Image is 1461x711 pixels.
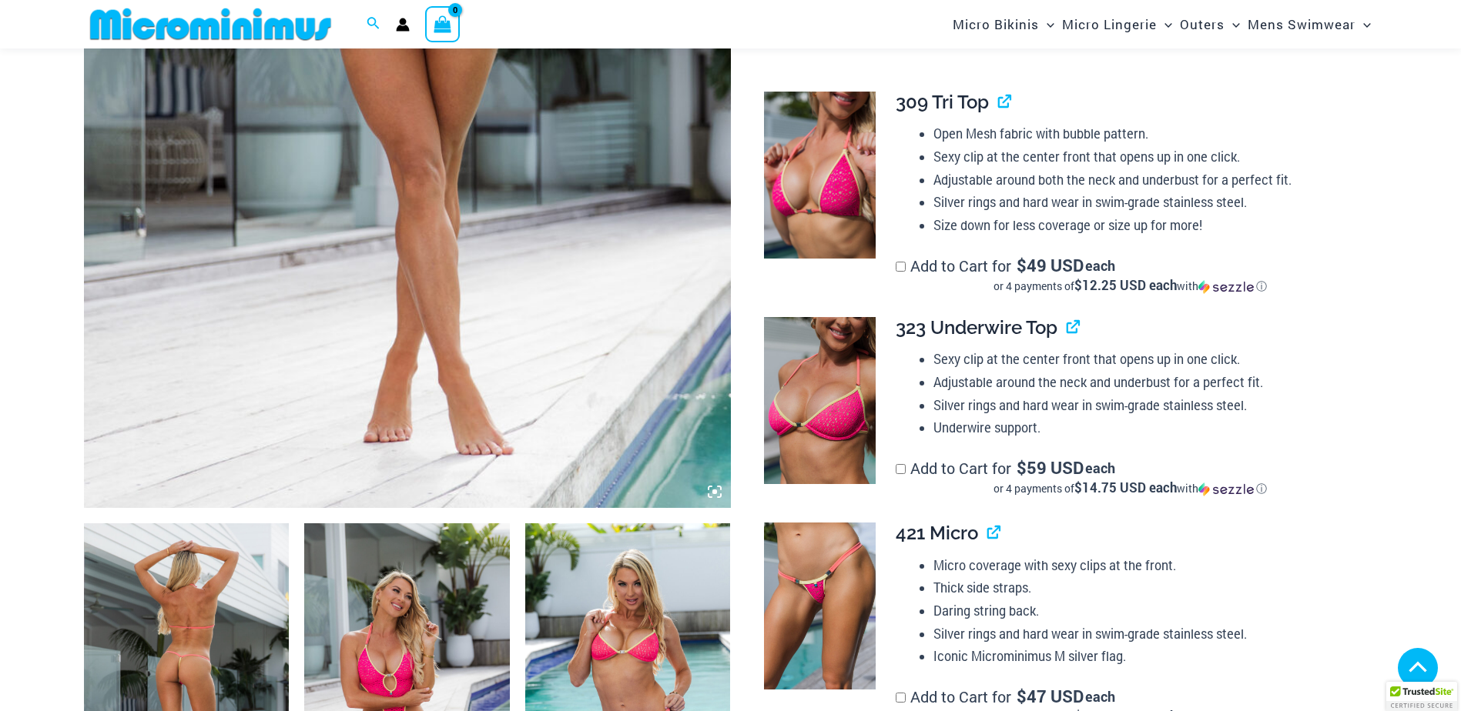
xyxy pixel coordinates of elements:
a: Account icon link [396,18,410,32]
span: 421 Micro [896,522,978,544]
a: Micro BikinisMenu ToggleMenu Toggle [949,5,1058,44]
span: Menu Toggle [1225,5,1240,44]
div: or 4 payments of with [896,279,1365,294]
li: Silver rings and hard wear in swim-grade stainless steel. [933,191,1365,214]
div: or 4 payments of$14.75 USD eachwithSezzle Click to learn more about Sezzle [896,481,1365,496]
li: Micro coverage with sexy clips at the front. [933,554,1365,577]
img: MM SHOP LOGO FLAT [84,7,337,42]
li: Sexy clip at the center front that opens up in one click. [933,145,1365,169]
label: Add to Cart for [896,458,1365,496]
a: Search icon link [367,15,380,35]
img: Sezzle [1198,280,1254,294]
li: Iconic Microminimus M silver flag. [933,645,1365,668]
span: Micro Lingerie [1062,5,1157,44]
a: View Shopping Cart, empty [425,6,461,42]
img: Sezzle [1198,482,1254,496]
div: or 4 payments of$12.25 USD eachwithSezzle Click to learn more about Sezzle [896,279,1365,294]
li: Adjustable around both the neck and underbust for a perfect fit. [933,169,1365,192]
span: Menu Toggle [1039,5,1054,44]
li: Open Mesh fabric with bubble pattern. [933,122,1365,145]
li: Sexy clip at the center front that opens up in one click. [933,348,1365,371]
span: Mens Swimwear [1248,5,1355,44]
nav: Site Navigation [947,2,1378,46]
span: 59 USD [1017,460,1084,476]
input: Add to Cart for$59 USD eachor 4 payments of$14.75 USD eachwithSezzle Click to learn more about Se... [896,464,906,474]
span: $12.25 USD each [1074,276,1177,294]
input: Add to Cart for$47 USD eachor 4 payments of$11.75 USD eachwithSezzle Click to learn more about Se... [896,693,906,703]
img: Bubble Mesh Highlight Pink 323 Top [764,317,876,485]
span: Outers [1180,5,1225,44]
input: Add to Cart for$49 USD eachor 4 payments of$12.25 USD eachwithSezzle Click to learn more about Se... [896,262,906,272]
span: $ [1017,456,1027,479]
span: $ [1017,685,1027,707]
li: Silver rings and hard wear in swim-grade stainless steel. [933,623,1365,646]
label: Add to Cart for [896,255,1365,294]
span: 49 USD [1017,258,1084,273]
span: each [1085,689,1115,704]
div: or 4 payments of with [896,481,1365,496]
span: $14.75 USD each [1074,479,1177,496]
span: 309 Tri Top [896,91,989,113]
a: Micro LingerieMenu ToggleMenu Toggle [1058,5,1176,44]
span: 323 Underwire Top [896,316,1057,339]
span: Micro Bikinis [953,5,1039,44]
img: Bubble Mesh Highlight Pink 309 Top [764,92,876,259]
li: Size down for less coverage or size up for more! [933,214,1365,237]
div: TrustedSite Certified [1386,682,1457,711]
span: 47 USD [1017,689,1084,704]
span: Menu Toggle [1355,5,1371,44]
li: Thick side straps. [933,576,1365,599]
span: Menu Toggle [1157,5,1172,44]
span: each [1085,460,1115,476]
span: each [1085,258,1115,273]
li: Daring string back. [933,599,1365,623]
li: Silver rings and hard wear in swim-grade stainless steel. [933,394,1365,417]
span: $ [1017,254,1027,276]
li: Underwire support. [933,416,1365,439]
a: Mens SwimwearMenu ToggleMenu Toggle [1244,5,1375,44]
li: Adjustable around the neck and underbust for a perfect fit. [933,371,1365,394]
a: OutersMenu ToggleMenu Toggle [1176,5,1244,44]
img: Bubble Mesh Highlight Pink 421 Micro [764,522,876,690]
